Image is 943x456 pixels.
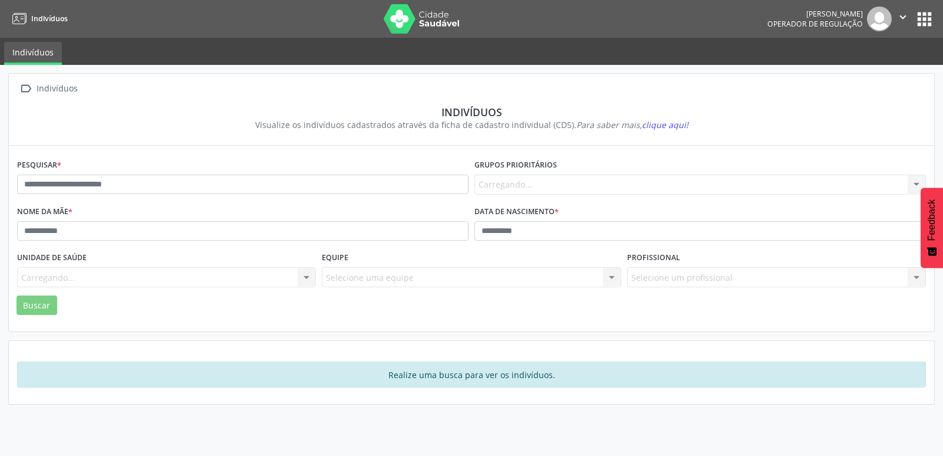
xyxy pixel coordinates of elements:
div: Indivíduos [34,80,80,97]
a: Indivíduos [8,9,68,28]
label: Equipe [322,249,348,267]
span: Feedback [926,199,937,241]
label: Profissional [627,249,680,267]
div: Visualize os indivíduos cadastrados através da ficha de cadastro individual (CDS). [25,119,918,131]
button: Buscar [17,296,57,316]
div: Realize uma busca para ver os indivíduos. [17,362,926,388]
div: [PERSON_NAME] [767,9,863,19]
i:  [17,80,34,97]
span: clique aqui! [642,119,688,130]
button: Feedback - Mostrar pesquisa [921,188,943,268]
a:  Indivíduos [17,80,80,97]
label: Pesquisar [17,156,61,175]
i:  [896,11,909,24]
img: img [867,6,892,31]
label: Data de nascimento [474,203,559,221]
label: Grupos prioritários [474,156,557,175]
button: apps [914,9,935,29]
span: Operador de regulação [767,19,863,29]
i: Para saber mais, [576,119,688,130]
button:  [892,6,914,31]
div: Indivíduos [25,106,918,119]
span: Indivíduos [31,14,68,24]
a: Indivíduos [4,42,62,65]
label: Nome da mãe [17,203,72,221]
label: Unidade de saúde [17,249,87,267]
